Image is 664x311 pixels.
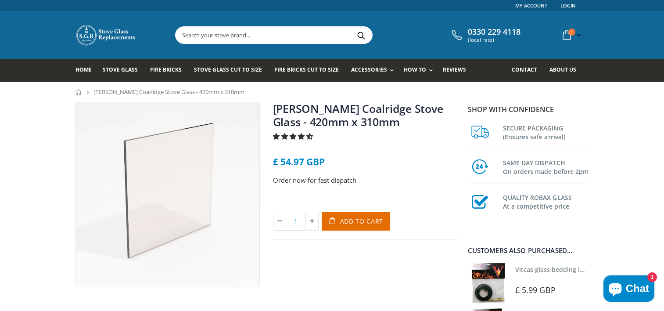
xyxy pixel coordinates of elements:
[75,66,92,73] span: Home
[512,59,544,82] a: Contact
[150,66,182,73] span: Fire Bricks
[443,59,473,82] a: Reviews
[468,247,589,254] div: Customers also purchased...
[103,66,138,73] span: Stove Glass
[351,66,387,73] span: Accessories
[568,29,575,36] span: 1
[274,59,345,82] a: Fire Bricks Cut To Size
[468,104,589,115] p: Shop with confidence
[351,59,398,82] a: Accessories
[515,285,556,295] span: £ 5.99 GBP
[503,192,589,211] h3: QUALITY ROBAX GLASS At a competitive price
[273,101,443,129] a: [PERSON_NAME] Coalridge Stove Glass - 420mm x 310mm
[468,263,509,304] img: Vitcas stove glass bedding in tape
[322,212,391,231] button: Add to Cart
[274,66,339,73] span: Fire Bricks Cut To Size
[352,27,371,43] button: Search
[273,155,325,168] span: £ 54.97 GBP
[93,88,244,96] span: [PERSON_NAME] Coalridge Stove Glass - 420mm x 310mm
[273,175,457,185] p: Order now for fast dispatch
[468,37,520,43] span: (local rate)
[512,66,537,73] span: Contact
[76,102,259,286] img: squarestoveglass_ba5253e1-9554-498e-806d-1c27103d9aab_800x_crop_center.webp
[503,157,589,176] h3: SAME DAY DISPATCH On orders made before 2pm
[103,59,144,82] a: Stove Glass
[468,27,520,37] span: 0330 229 4118
[150,59,188,82] a: Fire Bricks
[549,66,576,73] span: About us
[273,132,315,141] span: 4.67 stars
[75,24,137,46] img: Stove Glass Replacement
[503,122,589,141] h3: SECURE PACKAGING (Ensures safe arrival)
[75,89,82,95] a: Home
[176,27,470,43] input: Search your stove brand...
[449,27,520,43] a: 0330 229 4118 (local rate)
[340,217,384,225] span: Add to Cart
[194,59,269,82] a: Stove Glass Cut To Size
[549,59,583,82] a: About us
[194,66,262,73] span: Stove Glass Cut To Size
[75,59,98,82] a: Home
[404,66,426,73] span: How To
[559,26,583,43] a: 1
[443,66,466,73] span: Reviews
[601,275,657,304] inbox-online-store-chat: Shopify online store chat
[404,59,437,82] a: How To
